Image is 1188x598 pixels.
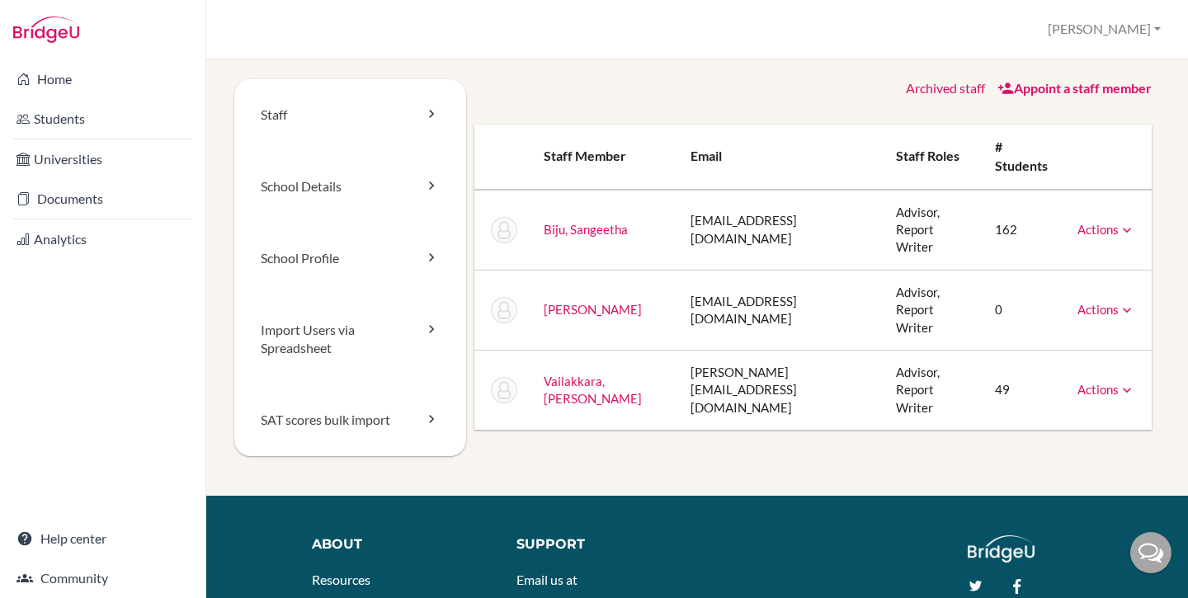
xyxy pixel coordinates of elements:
td: Advisor, Report Writer [883,190,982,271]
a: Staff [234,79,466,151]
img: Renu Vailakkara [491,377,517,403]
a: Actions [1077,222,1135,237]
a: Students [3,102,202,135]
td: [EMAIL_ADDRESS][DOMAIN_NAME] [677,270,882,350]
a: SAT scores bulk import [234,384,466,456]
a: Resources [312,572,370,587]
a: Documents [3,182,202,215]
a: Actions [1077,302,1135,317]
a: Import Users via Spreadsheet [234,294,466,385]
td: 49 [982,351,1064,431]
img: logo_white@2x-f4f0deed5e89b7ecb1c2cc34c3e3d731f90f0f143d5ea2071677605dd97b5244.png [968,535,1035,563]
a: Biju, Sangeetha [544,222,628,237]
a: Universities [3,143,202,176]
div: Support [516,535,685,554]
a: Vailakkara, [PERSON_NAME] [544,374,642,406]
td: [EMAIL_ADDRESS][DOMAIN_NAME] [677,190,882,271]
img: Richard Hillebrand [491,297,517,323]
a: Community [3,562,202,595]
a: [PERSON_NAME] [544,302,642,317]
a: Actions [1077,382,1135,397]
th: Staff member [530,125,678,190]
th: # students [982,125,1064,190]
a: Appoint a staff member [997,80,1152,96]
img: Bridge-U [13,16,79,43]
a: Archived staff [906,80,985,96]
a: School Details [234,151,466,223]
td: 0 [982,270,1064,350]
th: Email [677,125,882,190]
a: Help center [3,522,202,555]
img: Sangeetha Biju [491,217,517,243]
td: 162 [982,190,1064,271]
td: [PERSON_NAME][EMAIL_ADDRESS][DOMAIN_NAME] [677,351,882,431]
div: About [312,535,493,554]
a: Home [3,63,202,96]
a: Analytics [3,223,202,256]
td: Advisor, Report Writer [883,270,982,350]
a: School Profile [234,223,466,294]
button: [PERSON_NAME] [1040,14,1168,45]
td: Advisor, Report Writer [883,351,982,431]
th: Staff roles [883,125,982,190]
